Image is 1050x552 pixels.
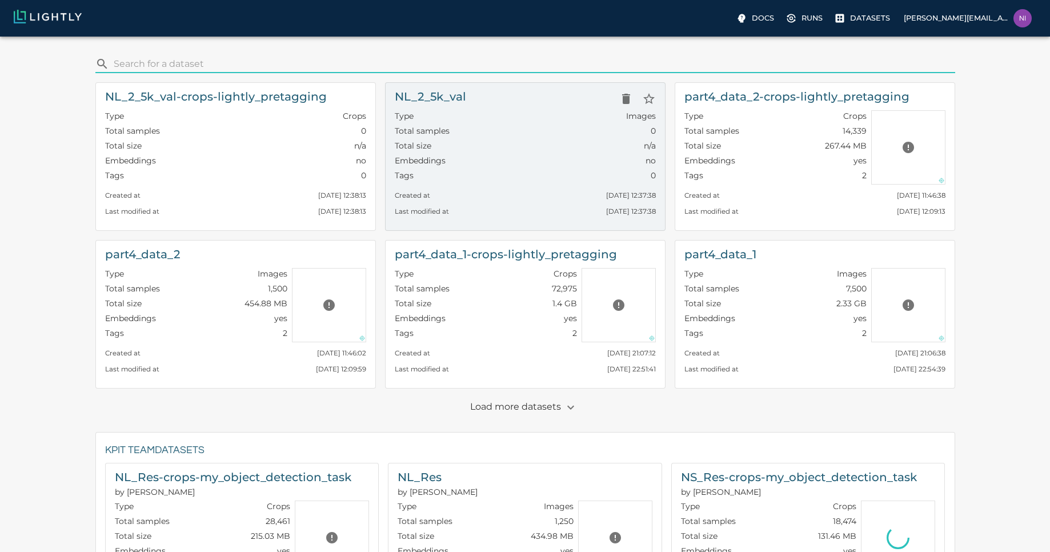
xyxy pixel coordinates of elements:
p: 131.46 MB [818,530,856,542]
span: Bibhas Dash (KPIT) [115,487,195,497]
button: Star dataset [638,87,660,110]
p: Images [626,110,656,122]
p: Total size [681,530,718,542]
p: yes [564,313,577,324]
h6: part4_data_1-crops-lightly_pretagging [395,245,617,263]
p: Type [105,268,124,279]
p: Total samples [105,283,160,294]
p: Type [395,268,414,279]
p: 1,250 [555,515,574,527]
p: yes [853,313,867,324]
p: Crops [343,110,366,122]
h6: NL_2_5k_val-crops-lightly_pretagging [105,87,327,106]
button: Preview cannot be loaded. Please ensure the datasource is configured correctly and that the refer... [318,294,340,317]
p: yes [274,313,287,324]
p: Type [684,110,703,122]
p: Tags [105,170,124,181]
h6: part4_data_1 [684,245,756,263]
button: Delete dataset [615,87,638,110]
p: 2 [572,327,577,339]
span: Bibhas Dash (KPIT) [398,487,478,497]
p: Total size [105,298,142,309]
p: 0 [361,170,366,181]
p: 7,500 [846,283,867,294]
button: Preview cannot be loaded. Please ensure the datasource is configured correctly and that the refer... [604,526,627,549]
small: [DATE] 12:09:59 [316,365,366,373]
small: Created at [395,349,430,357]
small: Last modified at [684,365,739,373]
small: [DATE] 11:46:38 [897,191,945,199]
p: Total size [395,140,431,151]
p: 0 [651,170,656,181]
small: Created at [395,191,430,199]
p: Total size [395,298,431,309]
label: Datasets [832,9,895,27]
p: 215.03 MB [251,530,290,542]
p: Type [115,501,134,512]
p: Type [105,110,124,122]
p: 14,339 [843,125,867,137]
a: part4_data_2TypeImagesTotal samples1,500Total size454.88 MBEmbeddingsyesTags2Preview cannot be lo... [95,240,376,389]
p: Embeddings [684,155,735,166]
a: part4_data_2-crops-lightly_pretaggingTypeCropsTotal samples14,339Total size267.44 MBEmbeddingsyes... [675,82,955,231]
p: Embeddings [395,313,446,324]
p: n/a [354,140,366,151]
label: Docs [734,9,779,27]
p: Type [398,501,416,512]
p: Datasets [850,13,890,23]
p: Runs [801,13,823,23]
button: Preview cannot be loaded. Please ensure the datasource is configured correctly and that the refer... [320,526,343,549]
small: Last modified at [105,207,159,215]
p: 267.44 MB [825,140,867,151]
p: 1.4 GB [552,298,577,309]
p: Total size [115,530,151,542]
h6: KPIT team Datasets [105,442,945,459]
input: search [114,55,951,73]
small: Last modified at [395,365,449,373]
p: Type [681,501,700,512]
p: n/a [644,140,656,151]
small: [DATE] 12:38:13 [318,207,366,215]
p: Docs [752,13,774,23]
p: Total samples [115,515,170,527]
p: Embeddings [105,155,156,166]
p: no [356,155,366,166]
small: Created at [684,349,720,357]
p: [PERSON_NAME][EMAIL_ADDRESS][DOMAIN_NAME] [904,13,1009,23]
h6: NL_2_5k_val [395,87,466,106]
p: Total samples [681,515,736,527]
p: Embeddings [395,155,446,166]
img: nischal.s2@kpit.com [1013,9,1032,27]
a: NL_2_5k_valDelete datasetStar datasetTypeImagesTotal samples0Total sizen/aEmbeddingsnoTags0Create... [385,82,666,231]
small: [DATE] 11:46:02 [317,349,366,357]
label: Runs [783,9,827,27]
p: 2.33 GB [836,298,867,309]
p: Total samples [395,125,450,137]
small: [DATE] 22:51:41 [607,365,656,373]
button: Preview cannot be loaded. Please ensure the datasource is configured correctly and that the refer... [607,294,630,317]
p: Crops [833,501,856,512]
p: 1,500 [268,283,287,294]
button: Preview cannot be loaded. Please ensure the datasource is configured correctly and that the refer... [897,294,920,317]
small: [DATE] 22:54:39 [893,365,945,373]
p: 0 [651,125,656,137]
p: Tags [105,327,124,339]
p: Type [395,110,414,122]
p: Total samples [684,283,739,294]
p: Total size [684,140,721,151]
small: Created at [684,191,720,199]
h6: NL_Res [398,468,478,486]
h6: part4_data_2-crops-lightly_pretagging [684,87,909,106]
p: Total samples [398,515,452,527]
p: 0 [361,125,366,137]
p: Tags [684,327,703,339]
p: Tags [684,170,703,181]
p: 2 [862,170,867,181]
img: Lightly [14,10,82,23]
label: [PERSON_NAME][EMAIL_ADDRESS][DOMAIN_NAME]nischal.s2@kpit.com [899,6,1036,31]
p: 72,975 [552,283,577,294]
small: [DATE] 12:37:38 [606,207,656,215]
